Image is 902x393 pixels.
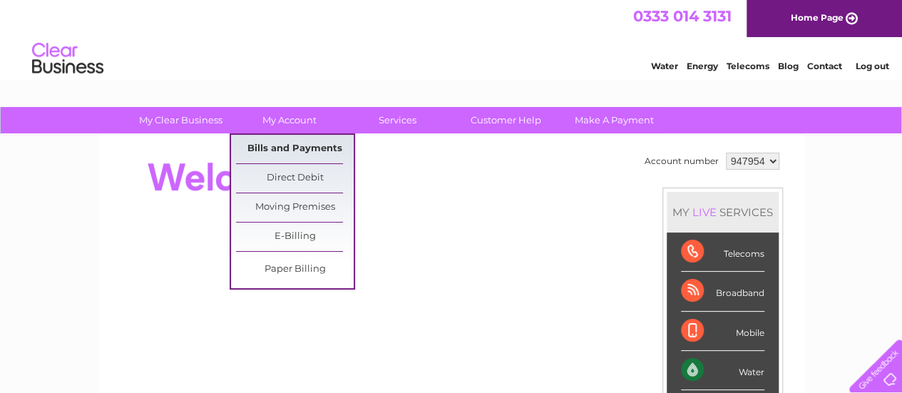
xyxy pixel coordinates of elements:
[807,61,842,71] a: Contact
[447,107,565,133] a: Customer Help
[681,272,764,311] div: Broadband
[633,7,732,25] a: 0333 014 3131
[687,61,718,71] a: Energy
[555,107,673,133] a: Make A Payment
[31,37,104,81] img: logo.png
[122,107,240,133] a: My Clear Business
[236,164,354,193] a: Direct Debit
[230,107,348,133] a: My Account
[681,233,764,272] div: Telecoms
[236,255,354,284] a: Paper Billing
[681,312,764,351] div: Mobile
[727,61,769,71] a: Telecoms
[641,149,722,173] td: Account number
[690,205,719,219] div: LIVE
[339,107,456,133] a: Services
[855,61,888,71] a: Log out
[236,135,354,163] a: Bills and Payments
[667,192,779,233] div: MY SERVICES
[236,223,354,251] a: E-Billing
[681,351,764,390] div: Water
[115,8,789,69] div: Clear Business is a trading name of Verastar Limited (registered in [GEOGRAPHIC_DATA] No. 3667643...
[651,61,678,71] a: Water
[778,61,799,71] a: Blog
[236,193,354,222] a: Moving Premises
